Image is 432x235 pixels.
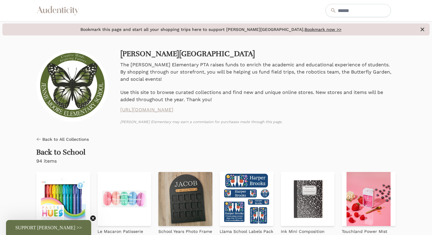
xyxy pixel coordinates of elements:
img: Profile picture [36,50,108,122]
img: School Years Photo Frame for Student Pictures [158,172,212,226]
h2: Back to School [36,148,85,157]
a: [URL][DOMAIN_NAME] [120,106,395,113]
img: Touchland Power Mist Berry Bliss [342,172,396,226]
p: The [PERSON_NAME] Elementary PTA raises funds to enrich the academic and educational experience o... [120,61,395,83]
img: Ink Mini Composition Notebook [281,172,335,226]
a: Llama School Labels Pack [220,226,273,234]
p: 94 items [36,158,57,165]
p: [PERSON_NAME] Elementary may earn a commission for purchases made through this page. [120,119,395,124]
p: Llama School Labels Pack [220,228,273,234]
img: Le Macaron Patisserie Scented Erasers - Set of 5 [97,172,151,226]
a: Bookmark now >> [304,27,341,32]
p: Use this site to browse curated collections and find new and unique online stores. New stores and... [120,89,395,103]
img: Llama School Labels Pack [220,172,274,226]
button: Close teaser [90,215,96,221]
div: SUPPORT [PERSON_NAME] >>Close teaser [6,220,91,235]
img: Pastel Hues Dual Tip Markers Set [36,172,90,226]
span: Bookmark this page and start all your shopping trips here to support [PERSON_NAME][GEOGRAPHIC_DATA]. [6,26,416,32]
span: Back to All Collections [42,136,89,142]
a: [PERSON_NAME][GEOGRAPHIC_DATA] [120,49,255,58]
span: SUPPORT [PERSON_NAME] >> [15,225,82,230]
a: Back to All Collections [36,136,89,142]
